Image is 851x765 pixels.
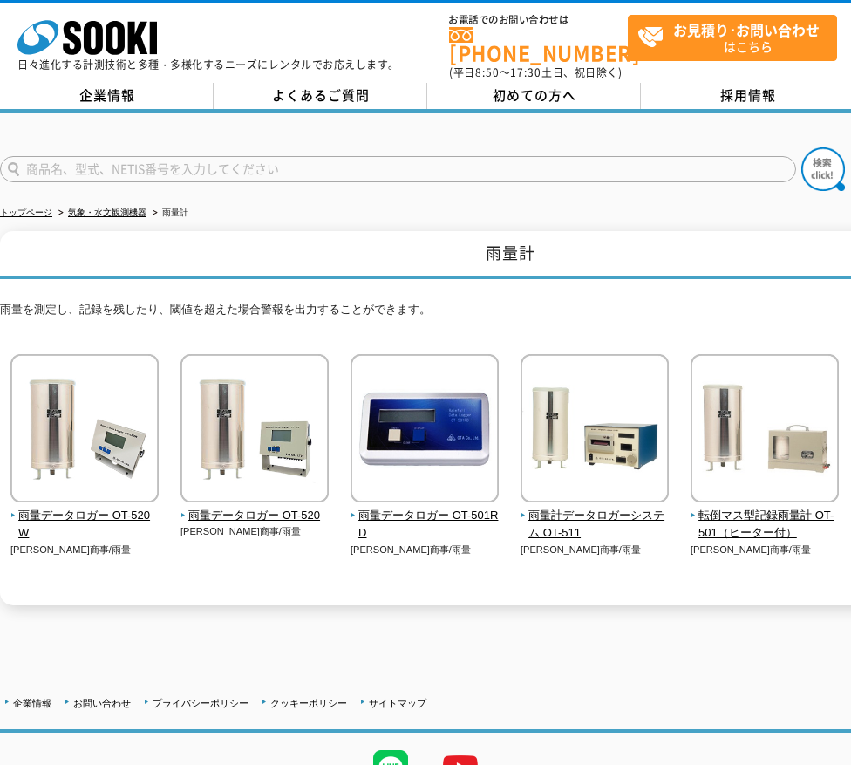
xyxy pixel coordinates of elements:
p: [PERSON_NAME]商事/雨量 [521,543,670,557]
a: 初めての方へ [427,83,641,109]
a: お問い合わせ [73,698,131,708]
strong: お見積り･お問い合わせ [673,19,820,40]
p: [PERSON_NAME]商事/雨量 [351,543,500,557]
a: 雨量データロガー OT-520 [180,490,330,525]
img: 雨量データロガー OT-520 [180,354,329,507]
span: 初めての方へ [493,85,576,105]
a: [PHONE_NUMBER] [449,27,628,63]
a: よくあるご質問 [214,83,427,109]
img: 転倒マス型記録雨量計 OT-501（ヒーター付） [691,354,839,507]
a: 転倒マス型記録雨量計 OT-501（ヒーター付） [691,490,840,543]
img: btn_search.png [801,147,845,191]
p: [PERSON_NAME]商事/雨量 [691,543,840,557]
a: 雨量データロガー OT-520W [10,490,160,543]
span: お電話でのお問い合わせは [449,15,628,25]
img: 雨量計データロガーシステム OT-511 [521,354,669,507]
a: プライバシーポリシー [153,698,248,708]
a: お見積り･お問い合わせはこちら [628,15,837,61]
p: [PERSON_NAME]商事/雨量 [10,543,160,557]
img: 雨量データロガー OT-520W [10,354,159,507]
span: (平日 ～ 土日、祝日除く) [449,65,622,80]
span: 雨量データロガー OT-501RD [351,507,500,543]
span: 雨量計データロガーシステム OT-511 [521,507,670,543]
a: サイトマップ [369,698,426,708]
span: 転倒マス型記録雨量計 OT-501（ヒーター付） [691,507,840,543]
a: クッキーポリシー [270,698,347,708]
span: 17:30 [510,65,541,80]
span: はこちら [637,16,836,59]
span: 8:50 [475,65,500,80]
a: 雨量計データロガーシステム OT-511 [521,490,670,543]
a: 気象・水文観測機器 [68,208,146,217]
p: 日々進化する計測技術と多種・多様化するニーズにレンタルでお応えします。 [17,59,399,70]
li: 雨量計 [149,204,188,222]
span: 雨量データロガー OT-520W [10,507,160,543]
img: 雨量データロガー OT-501RD [351,354,499,507]
a: 企業情報 [13,698,51,708]
a: 雨量データロガー OT-501RD [351,490,500,543]
p: [PERSON_NAME]商事/雨量 [180,524,330,539]
span: 雨量データロガー OT-520 [180,507,330,525]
